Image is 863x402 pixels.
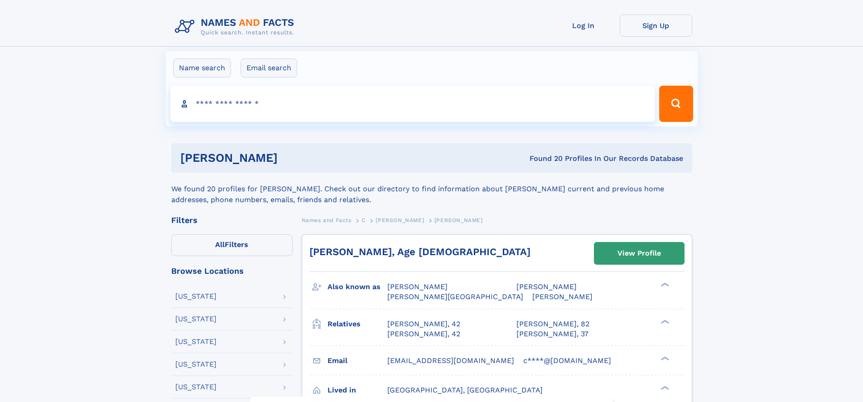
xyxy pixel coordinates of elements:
[387,292,523,301] span: [PERSON_NAME][GEOGRAPHIC_DATA]
[328,316,387,332] h3: Relatives
[434,217,483,223] span: [PERSON_NAME]
[173,58,231,77] label: Name search
[241,58,297,77] label: Email search
[171,234,293,256] label: Filters
[516,319,589,329] a: [PERSON_NAME], 82
[659,86,693,122] button: Search Button
[328,383,387,398] h3: Lived in
[309,246,530,257] a: [PERSON_NAME], Age [DEMOGRAPHIC_DATA]
[659,355,670,361] div: ❯
[362,217,366,223] span: C
[170,86,656,122] input: search input
[387,282,448,291] span: [PERSON_NAME]
[302,214,352,226] a: Names and Facts
[362,214,366,226] a: C
[617,243,661,264] div: View Profile
[171,216,293,224] div: Filters
[387,356,514,365] span: [EMAIL_ADDRESS][DOMAIN_NAME]
[175,293,217,300] div: [US_STATE]
[387,329,460,339] a: [PERSON_NAME], 42
[387,319,460,329] a: [PERSON_NAME], 42
[516,282,577,291] span: [PERSON_NAME]
[171,173,692,205] div: We found 20 profiles for [PERSON_NAME]. Check out our directory to find information about [PERSON...
[328,279,387,295] h3: Also known as
[180,152,404,164] h1: [PERSON_NAME]
[620,15,692,37] a: Sign Up
[328,353,387,368] h3: Email
[516,329,588,339] a: [PERSON_NAME], 37
[387,386,543,394] span: [GEOGRAPHIC_DATA], [GEOGRAPHIC_DATA]
[547,15,620,37] a: Log In
[659,282,670,288] div: ❯
[376,217,424,223] span: [PERSON_NAME]
[175,361,217,368] div: [US_STATE]
[659,385,670,391] div: ❯
[404,154,683,164] div: Found 20 Profiles In Our Records Database
[175,315,217,323] div: [US_STATE]
[171,15,302,39] img: Logo Names and Facts
[175,338,217,345] div: [US_STATE]
[215,240,225,249] span: All
[532,292,593,301] span: [PERSON_NAME]
[175,383,217,391] div: [US_STATE]
[659,319,670,325] div: ❯
[171,267,293,275] div: Browse Locations
[376,214,424,226] a: [PERSON_NAME]
[594,242,684,264] a: View Profile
